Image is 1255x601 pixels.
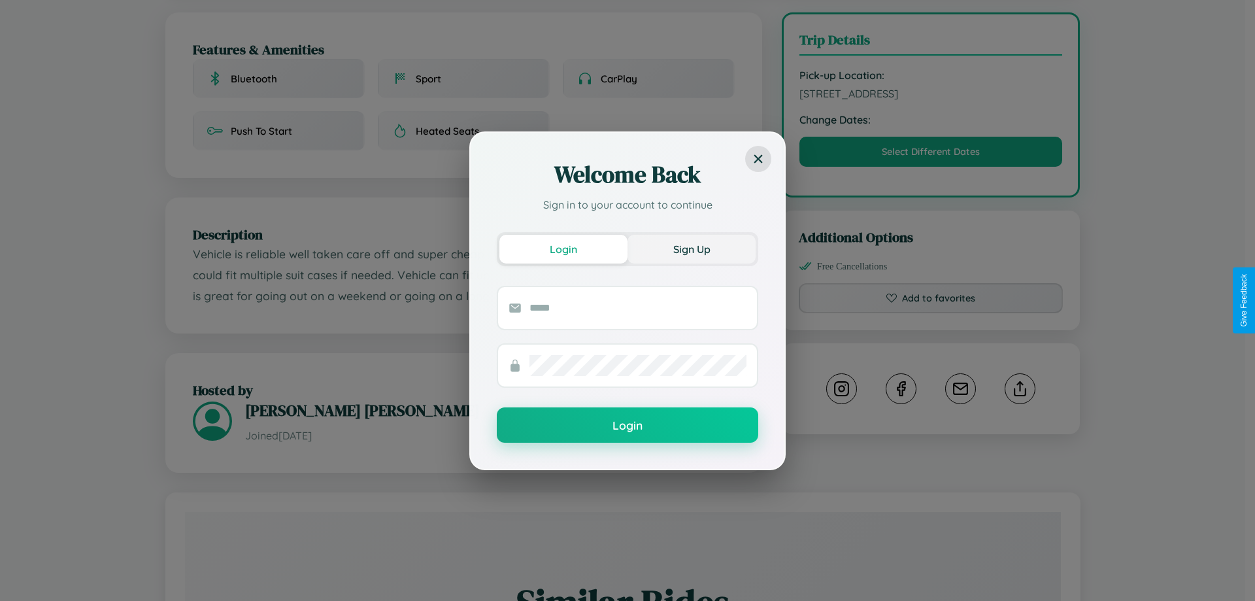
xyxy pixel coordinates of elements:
button: Login [499,235,627,264]
h2: Welcome Back [497,159,758,190]
p: Sign in to your account to continue [497,197,758,213]
div: Give Feedback [1239,274,1248,327]
button: Sign Up [627,235,756,264]
button: Login [497,407,758,443]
